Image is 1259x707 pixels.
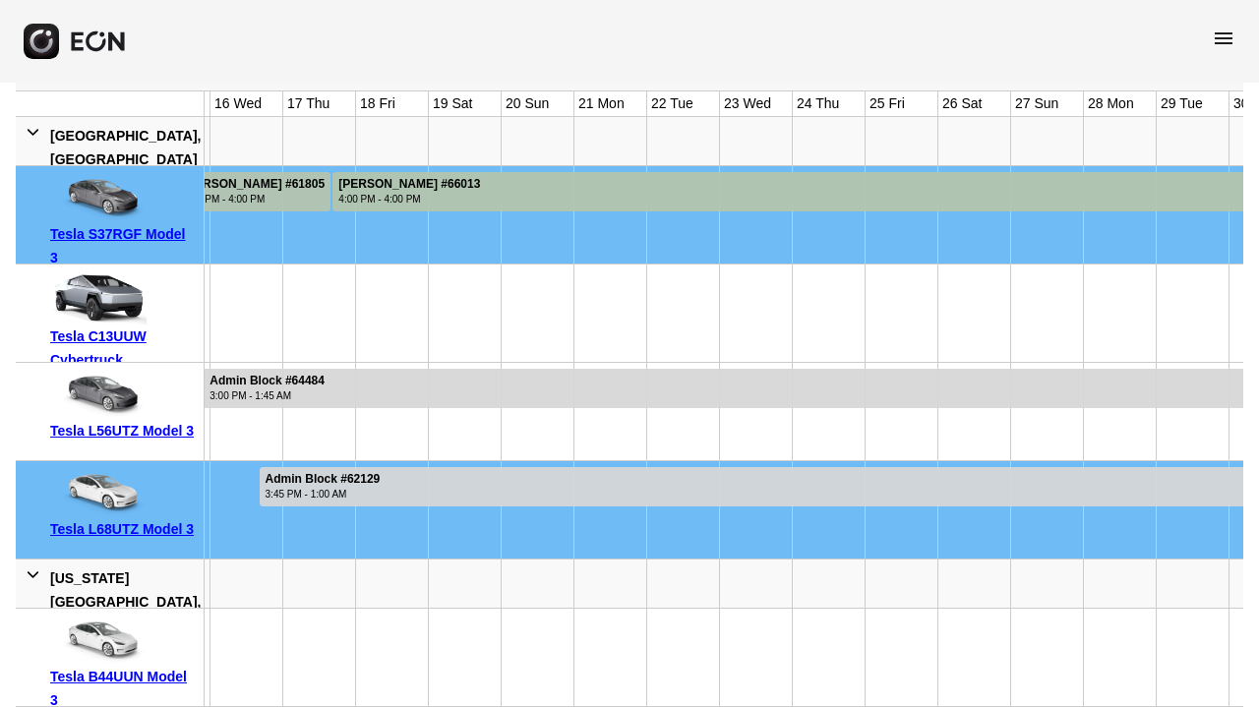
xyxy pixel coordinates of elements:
div: Tesla S37RGF Model 3 [50,222,197,269]
div: 25 Fri [866,91,909,116]
span: menu [1212,27,1235,50]
div: [PERSON_NAME] #66013 [338,177,480,192]
div: 22 Tue [647,91,697,116]
div: 27 Sun [1011,91,1062,116]
img: car [50,370,149,419]
img: car [50,468,149,517]
div: 3:00 PM - 1:45 AM [210,388,325,403]
div: 24 Thu [793,91,843,116]
div: [US_STATE][GEOGRAPHIC_DATA], [GEOGRAPHIC_DATA] [50,566,201,637]
div: 29 Tue [1157,91,1207,116]
div: 19 Sat [429,91,476,116]
div: Admin Block #62129 [266,472,381,487]
div: [GEOGRAPHIC_DATA], [GEOGRAPHIC_DATA] [50,124,201,171]
div: 16 Wed [210,91,266,116]
div: Tesla C13UUW Cybertruck [50,324,197,372]
div: 28 Mon [1084,91,1138,116]
div: 4:00 PM - 4:00 PM [338,192,480,206]
div: 23 Wed [720,91,775,116]
div: [PERSON_NAME] #61805 [183,177,325,192]
div: 21 Mon [574,91,629,116]
div: Tesla L56UTZ Model 3 [50,419,197,442]
img: car [50,271,149,324]
div: Tesla L68UTZ Model 3 [50,517,197,541]
div: 26 Sat [938,91,986,116]
div: 18 Fri [356,91,399,116]
div: 3:45 PM - 1:00 AM [266,487,381,501]
div: 20 Sun [502,91,553,116]
img: car [50,616,149,665]
img: car [50,173,149,222]
div: 17 Thu [283,91,333,116]
div: Admin Block #64484 [210,374,325,388]
div: 4:00 PM - 4:00 PM [183,192,325,206]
